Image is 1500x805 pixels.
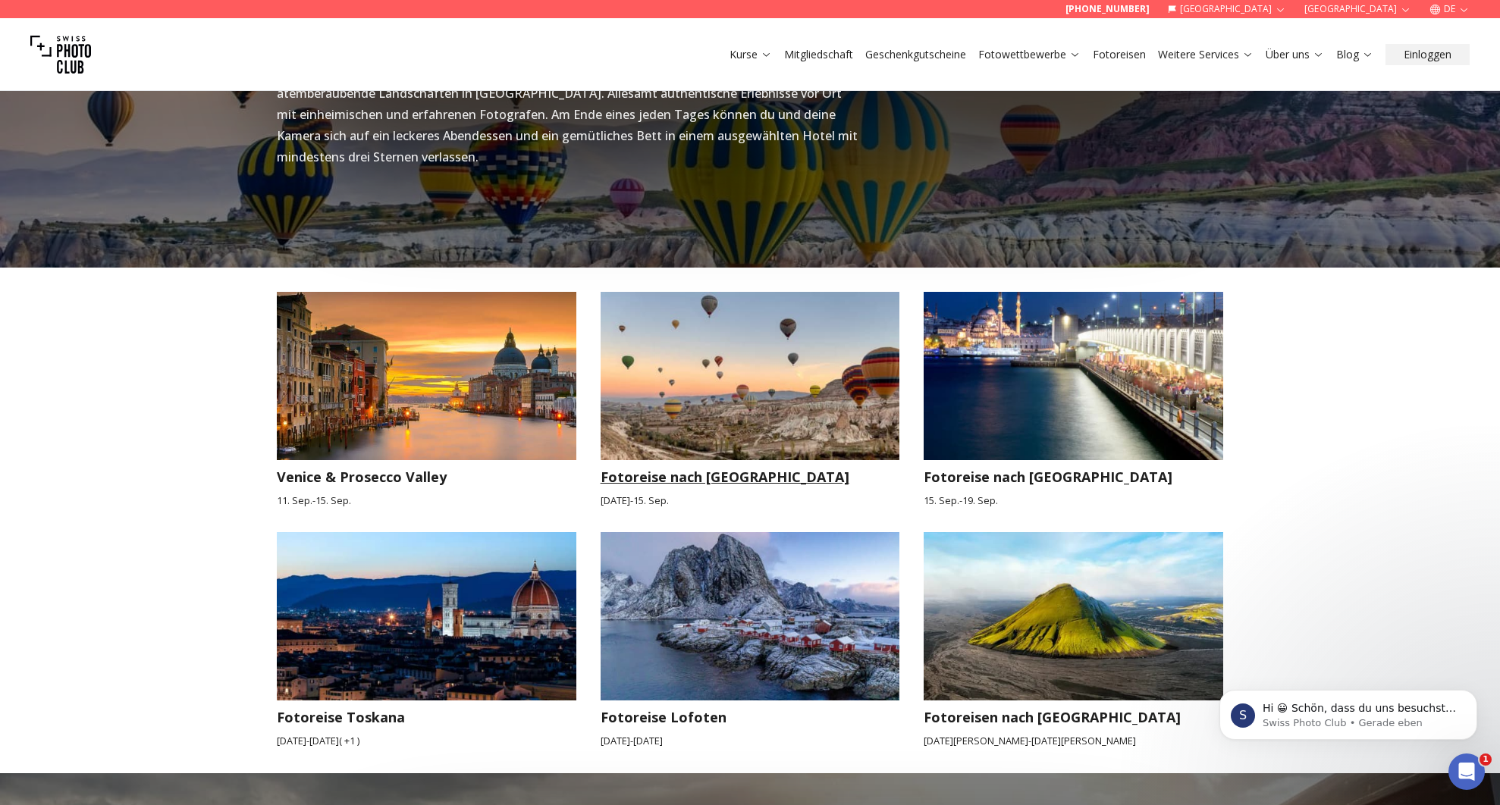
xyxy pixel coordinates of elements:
[924,706,1223,728] h3: Fotoreisen nach [GEOGRAPHIC_DATA]
[784,47,853,62] a: Mitgliedschaft
[601,532,900,748] a: Fotoreise LofotenFotoreise Lofoten[DATE]-[DATE]
[1152,44,1260,65] button: Weitere Services
[1197,658,1500,764] iframe: Intercom notifications Nachricht
[972,44,1087,65] button: Fotowettbewerbe
[277,493,576,508] small: 11. Sep. - 15. Sep.
[277,466,576,487] h3: Venice & Prosecco Valley
[909,283,1238,468] img: Fotoreise nach Istanbul
[909,524,1238,709] img: Fotoreisen nach Island
[1336,47,1373,62] a: Blog
[277,706,576,728] h3: Fotoreise Toskana
[924,466,1223,487] h3: Fotoreise nach [GEOGRAPHIC_DATA]
[1266,47,1324,62] a: Über uns
[1385,44,1470,65] button: Einloggen
[978,47,1081,62] a: Fotowettbewerbe
[730,47,772,62] a: Kurse
[601,292,900,508] a: Fotoreise nach KappadokienFotoreise nach [GEOGRAPHIC_DATA][DATE]-15. Sep.
[1087,44,1152,65] button: Fotoreisen
[924,292,1223,508] a: Fotoreise nach IstanbulFotoreise nach [GEOGRAPHIC_DATA]15. Sep.-19. Sep.
[1065,3,1150,15] a: [PHONE_NUMBER]
[924,734,1223,748] small: [DATE][PERSON_NAME] - [DATE][PERSON_NAME]
[585,524,915,709] img: Fotoreise Lofoten
[601,493,900,508] small: [DATE] - 15. Sep.
[924,493,1223,508] small: 15. Sep. - 19. Sep.
[1158,47,1254,62] a: Weitere Services
[262,283,591,468] img: Venice & Prosecco Valley
[924,532,1223,748] a: Fotoreisen nach IslandFotoreisen nach [GEOGRAPHIC_DATA][DATE][PERSON_NAME]-[DATE][PERSON_NAME]
[1480,753,1492,766] span: 1
[865,47,966,62] a: Geschenkgutscheine
[1260,44,1330,65] button: Über uns
[601,706,900,728] h3: Fotoreise Lofoten
[601,734,900,748] small: [DATE] - [DATE]
[1093,47,1146,62] a: Fotoreisen
[30,24,91,85] img: Swiss photo club
[277,292,576,508] a: Venice & Prosecco ValleyVenice & Prosecco Valley11. Sep.-15. Sep.
[601,466,900,487] h3: Fotoreise nach [GEOGRAPHIC_DATA]
[723,44,778,65] button: Kurse
[859,44,972,65] button: Geschenkgutscheine
[1330,44,1379,65] button: Blog
[277,734,576,748] small: [DATE] - [DATE] ( + 1 )
[778,44,859,65] button: Mitgliedschaft
[601,292,900,460] img: Fotoreise nach Kappadokien
[1448,753,1485,790] iframe: Intercom live chat
[262,524,591,709] img: Fotoreise Toskana
[277,532,576,748] a: Fotoreise ToskanaFotoreise Toskana[DATE]-[DATE]( +1 )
